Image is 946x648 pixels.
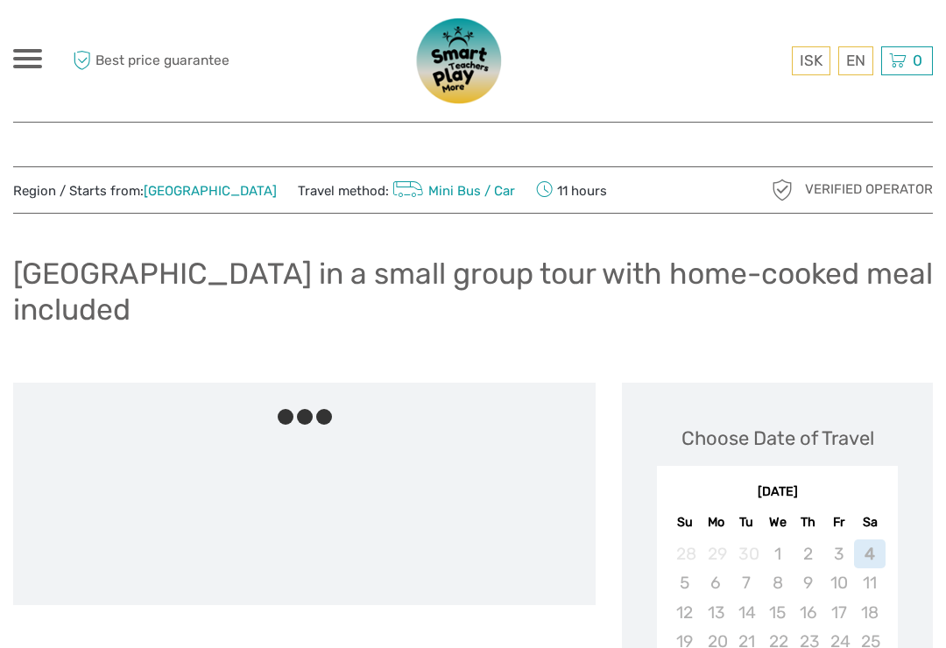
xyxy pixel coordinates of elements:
[13,256,933,327] h1: [GEOGRAPHIC_DATA] in a small group tour with home-cooked meal included
[731,511,762,534] div: Tu
[854,539,885,568] div: Not available Saturday, October 4th, 2025
[762,539,793,568] div: Not available Wednesday, October 1st, 2025
[701,598,731,627] div: Not available Monday, October 13th, 2025
[838,46,873,75] div: EN
[805,180,933,199] span: Verified Operator
[793,598,823,627] div: Not available Thursday, October 16th, 2025
[701,511,731,534] div: Mo
[800,52,822,69] span: ISK
[762,598,793,627] div: Not available Wednesday, October 15th, 2025
[731,598,762,627] div: Not available Tuesday, October 14th, 2025
[13,182,277,201] span: Region / Starts from:
[701,539,731,568] div: Not available Monday, September 29th, 2025
[669,598,700,627] div: Not available Sunday, October 12th, 2025
[144,183,277,199] a: [GEOGRAPHIC_DATA]
[731,568,762,597] div: Not available Tuesday, October 7th, 2025
[389,183,515,199] a: Mini Bus / Car
[657,483,898,502] div: [DATE]
[536,178,607,202] span: 11 hours
[854,568,885,597] div: Not available Saturday, October 11th, 2025
[823,598,854,627] div: Not available Friday, October 17th, 2025
[397,18,524,104] img: 3577-08614e58-788b-417f-8607-12aa916466bf_logo_big.png
[669,511,700,534] div: Su
[910,52,925,69] span: 0
[762,511,793,534] div: We
[793,539,823,568] div: Not available Thursday, October 2nd, 2025
[681,425,874,452] div: Choose Date of Travel
[823,511,854,534] div: Fr
[854,511,885,534] div: Sa
[823,539,854,568] div: Not available Friday, October 3rd, 2025
[298,178,515,202] span: Travel method:
[701,568,731,597] div: Not available Monday, October 6th, 2025
[823,568,854,597] div: Not available Friday, October 10th, 2025
[793,511,823,534] div: Th
[854,598,885,627] div: Not available Saturday, October 18th, 2025
[793,568,823,597] div: Not available Thursday, October 9th, 2025
[68,46,244,75] span: Best price guarantee
[762,568,793,597] div: Not available Wednesday, October 8th, 2025
[768,176,796,204] img: verified_operator_grey_128.png
[669,568,700,597] div: Not available Sunday, October 5th, 2025
[731,539,762,568] div: Not available Tuesday, September 30th, 2025
[669,539,700,568] div: Not available Sunday, September 28th, 2025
